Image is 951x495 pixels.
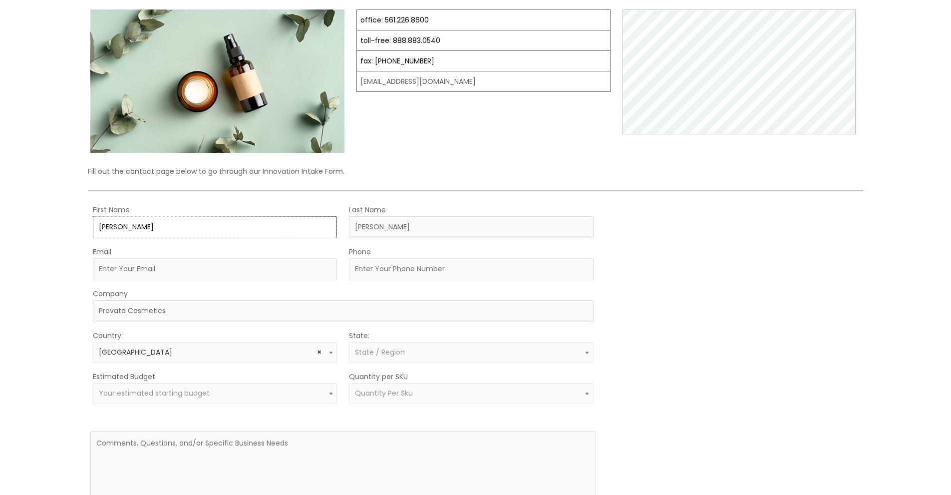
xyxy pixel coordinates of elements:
a: fax: [PHONE_NUMBER] [360,56,434,66]
span: Remove all items [317,348,321,357]
span: United States [93,342,337,363]
td: [EMAIL_ADDRESS][DOMAIN_NAME] [357,71,611,92]
span: State / Region [355,347,405,357]
a: office: 561.226.8600 [360,15,429,25]
input: Enter Your Phone Number [349,258,593,280]
label: Last Name [349,203,386,216]
label: First Name [93,203,130,216]
label: Quantity per SKU [349,370,408,383]
input: Last Name [349,216,593,238]
input: First Name [93,216,337,238]
span: Your estimated starting budget [99,388,210,398]
label: Company [93,287,128,300]
p: Fill out the contact page below to go through our Innovation Intake Form. [88,165,863,178]
span: United States [99,348,331,357]
a: toll-free: 888.883.0540 [360,35,440,45]
input: Company Name [93,300,593,322]
input: Enter Your Email [93,258,337,280]
img: Contact page image for private label skincare manufacturer Cosmetic solutions shows a skin care b... [90,9,344,153]
label: Phone [349,245,371,258]
label: Estimated Budget [93,370,155,383]
label: Country: [93,329,123,342]
span: Quantity Per Sku [355,388,413,398]
label: Email [93,245,111,258]
label: State: [349,329,369,342]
